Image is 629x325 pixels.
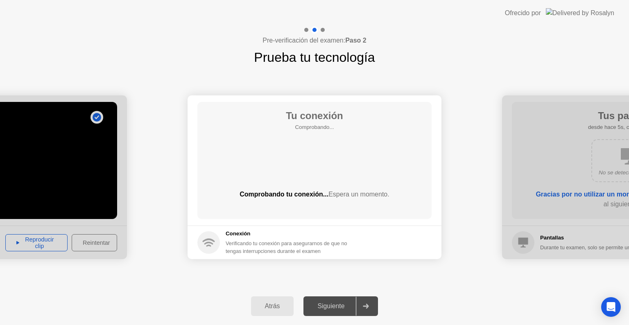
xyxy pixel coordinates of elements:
[251,296,294,316] button: Atrás
[303,296,378,316] button: Siguiente
[286,108,343,123] h1: Tu conexión
[546,8,614,18] img: Delivered by Rosalyn
[601,297,621,317] div: Open Intercom Messenger
[226,239,364,255] div: Verificando tu conexión para asegurarnos de que no tengas interrupciones durante el examen
[505,8,541,18] div: Ofrecido por
[226,230,364,238] h5: Conexión
[254,47,375,67] h1: Prueba tu tecnología
[345,37,367,44] b: Paso 2
[197,190,432,199] div: Comprobando tu conexión...
[253,302,292,310] div: Atrás
[328,191,389,198] span: Espera un momento.
[286,123,343,131] h5: Comprobando...
[262,36,366,45] h4: Pre-verificación del examen:
[306,302,356,310] div: Siguiente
